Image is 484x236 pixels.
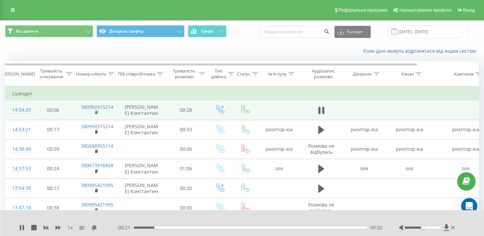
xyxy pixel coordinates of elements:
[32,198,74,218] td: 00:38
[32,139,74,159] td: 00:09
[257,159,301,178] td: олх
[118,179,165,198] td: [PERSON_NAME] Константин
[32,100,74,120] td: 00:06
[12,162,26,175] div: 14:37:53
[201,29,214,34] span: Графік
[308,143,334,155] span: Розмова не відбулась
[338,7,388,13] span: Реферальна програма
[268,71,287,77] div: Ім'я пулу
[118,120,165,139] td: [PERSON_NAME] Константин
[12,103,26,116] div: 14:54:20
[32,179,74,198] td: 00:17
[118,71,155,77] div: ПІБ співробітника
[165,139,207,159] td: 00:00
[237,71,250,77] div: Статус
[5,25,93,37] button: Всі дзвінки
[81,104,113,110] a: 380950315214
[81,201,113,208] a: 380985421995
[12,123,26,136] div: 14:53:21
[165,179,207,198] td: 00:20
[165,159,207,178] td: 01:06
[463,7,475,13] span: Вихід
[76,71,106,77] div: Номер клієнта
[387,139,432,159] td: риэлтор.юа
[12,143,26,156] div: 14:38:49
[341,159,387,178] td: олх
[81,182,113,188] a: 380985421995
[307,68,339,80] div: Аудіозапис розмови
[399,7,452,13] span: Налаштування профілю
[171,68,197,80] div: Тривалість розмови
[96,25,185,37] button: Джерела трафіку
[211,68,226,80] div: Тип дзвінка
[81,162,113,169] a: 380673916858
[353,71,372,77] div: Джерело
[68,224,73,231] span: 1 x
[12,182,26,195] div: 13:54:38
[117,224,134,231] span: - 00:21
[308,201,334,214] span: Розмова не відбулась
[387,159,432,178] td: олх
[401,71,414,77] div: Канал
[1,71,35,77] div: [PERSON_NAME]
[154,226,157,229] div: Accessibility label
[421,226,424,229] div: Accessibility label
[81,123,113,130] a: 380950315214
[461,198,477,214] div: Open Intercom Messenger
[341,120,387,139] td: риэлтор.юа
[454,71,474,77] div: Кампанія
[257,120,301,139] td: риэлтор.юа
[165,120,207,139] td: 00:33
[370,224,382,231] span: 00:02
[38,68,65,80] div: Тривалість очікування
[118,100,165,120] td: [PERSON_NAME] Константин
[32,159,74,178] td: 00:24
[81,143,113,149] a: 380688955114
[16,29,38,34] span: Всі дзвінки
[165,198,207,218] td: 00:00
[12,201,26,214] div: 13:47:14
[260,26,331,38] input: Пошук за номером
[387,120,432,139] td: риэлтор.юа
[334,26,371,38] button: Експорт
[165,100,207,120] td: 00:28
[257,139,301,159] td: риэлтор.юа
[188,25,227,37] button: Графік
[363,48,479,54] a: Коли дані можуть відрізнятися вiд інших систем
[118,159,165,178] td: [PERSON_NAME] Константин
[32,120,74,139] td: 00:17
[341,139,387,159] td: риэлтор.юа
